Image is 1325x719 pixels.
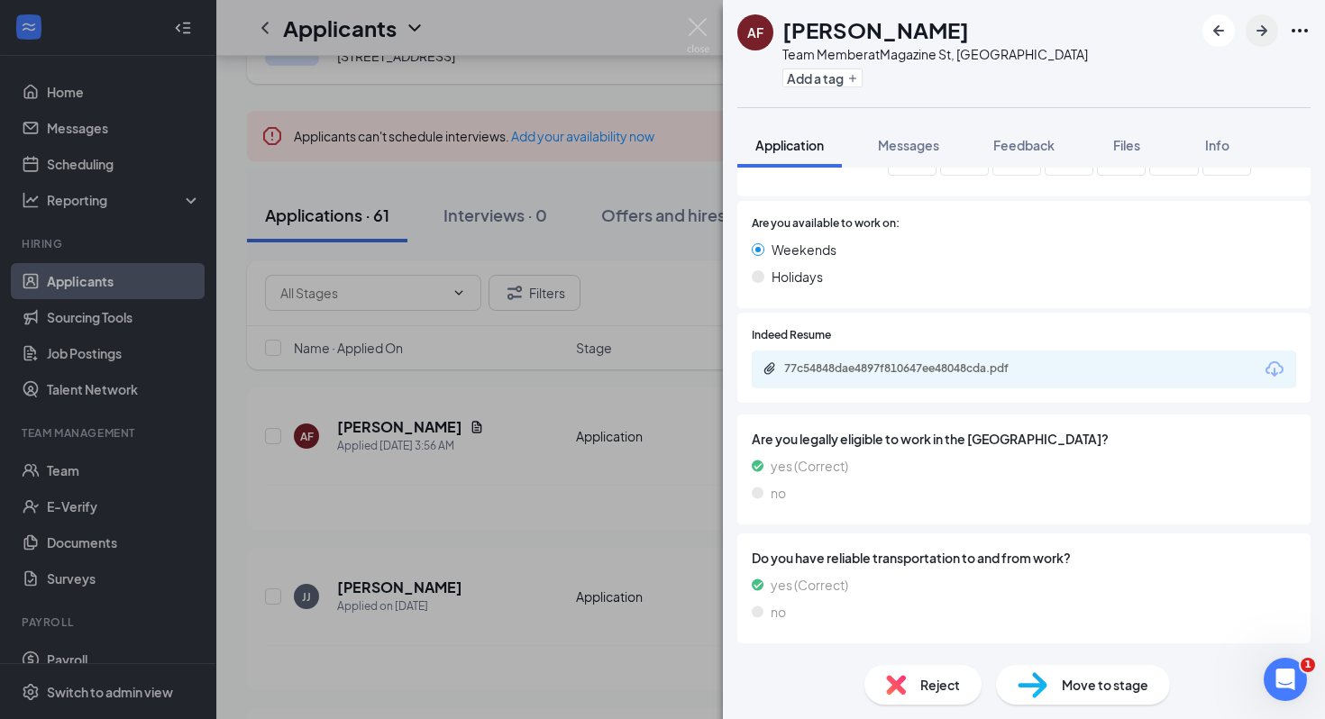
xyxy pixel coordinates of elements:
[878,137,939,153] span: Messages
[771,602,786,622] span: no
[771,456,848,476] span: yes (Correct)
[752,215,900,232] span: Are you available to work on:
[920,675,960,695] span: Reject
[782,14,969,45] h1: [PERSON_NAME]
[772,267,823,287] span: Holidays
[1246,14,1278,47] button: ArrowRight
[763,361,1055,378] a: Paperclip77c54848dae4897f810647ee48048cda.pdf
[1208,20,1229,41] svg: ArrowLeftNew
[993,137,1055,153] span: Feedback
[752,327,831,344] span: Indeed Resume
[1251,20,1273,41] svg: ArrowRight
[752,548,1296,568] span: Do you have reliable transportation to and from work?
[1264,359,1285,380] svg: Download
[763,361,777,376] svg: Paperclip
[1301,658,1315,672] span: 1
[1205,137,1229,153] span: Info
[755,137,824,153] span: Application
[747,23,763,41] div: AF
[771,575,848,595] span: yes (Correct)
[1202,14,1235,47] button: ArrowLeftNew
[772,240,836,259] span: Weekends
[784,361,1037,376] div: 77c54848dae4897f810647ee48048cda.pdf
[782,45,1088,63] div: Team Member at Magazine St, [GEOGRAPHIC_DATA]
[752,429,1296,449] span: Are you legally eligible to work in the [GEOGRAPHIC_DATA]?
[782,68,863,87] button: PlusAdd a tag
[1113,137,1140,153] span: Files
[1264,658,1307,701] iframe: Intercom live chat
[847,73,858,84] svg: Plus
[1289,20,1311,41] svg: Ellipses
[771,483,786,503] span: no
[1062,675,1148,695] span: Move to stage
